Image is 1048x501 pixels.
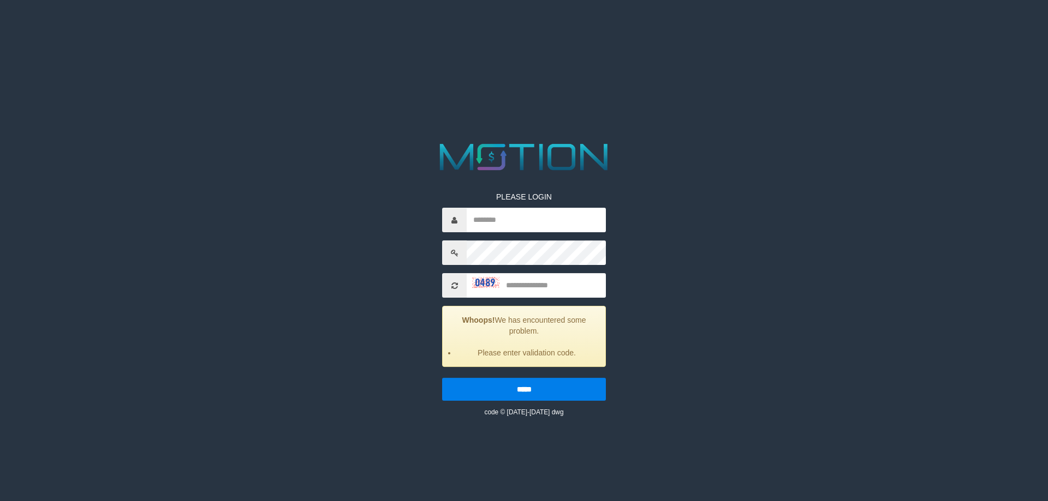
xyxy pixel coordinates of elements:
[432,139,616,175] img: MOTION_logo.png
[442,306,606,367] div: We has encountered some problem.
[456,347,597,358] li: Please enter validation code.
[462,316,495,324] strong: Whoops!
[484,408,563,416] small: code © [DATE]-[DATE] dwg
[472,277,499,288] img: captcha
[442,191,606,202] p: PLEASE LOGIN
